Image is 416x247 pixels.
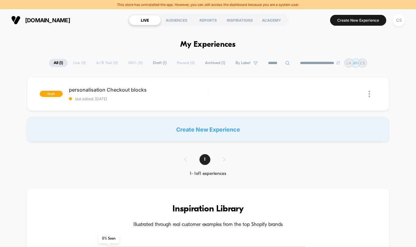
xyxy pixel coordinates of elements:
img: end [336,61,340,65]
button: Create New Experience [330,15,386,26]
h1: My Experiences [180,40,236,49]
div: Create New Experience [27,117,389,142]
button: [DOMAIN_NAME] [9,15,72,25]
div: AUDIENCES [161,15,192,25]
button: CS [391,14,407,27]
img: close [369,91,370,97]
p: WH [352,61,359,65]
span: last edited: [DATE] [69,97,208,101]
span: [DOMAIN_NAME] [25,17,70,24]
div: ACADEMY [256,15,287,25]
h3: Inspiration Library [46,204,370,214]
div: CS [393,14,405,26]
p: CS [360,61,365,65]
div: INSPIRATIONS [224,15,256,25]
p: LA [347,61,351,65]
div: REPORTS [192,15,224,25]
span: By Label [235,61,250,65]
div: 1 - 1 of 1 experiences [178,171,238,176]
span: Draft ( 1 ) [148,59,171,67]
span: 0 % Seen [98,234,119,243]
span: Archived ( 1 ) [200,59,230,67]
span: draft [40,91,63,97]
div: LIVE [129,15,161,25]
span: 1 [199,154,210,165]
h4: Illustrated through real customer examples from the top Shopify brands [46,222,370,228]
span: personalisation Checkout blocks [69,87,208,93]
img: Visually logo [11,15,20,25]
span: All ( 1 ) [49,59,68,67]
